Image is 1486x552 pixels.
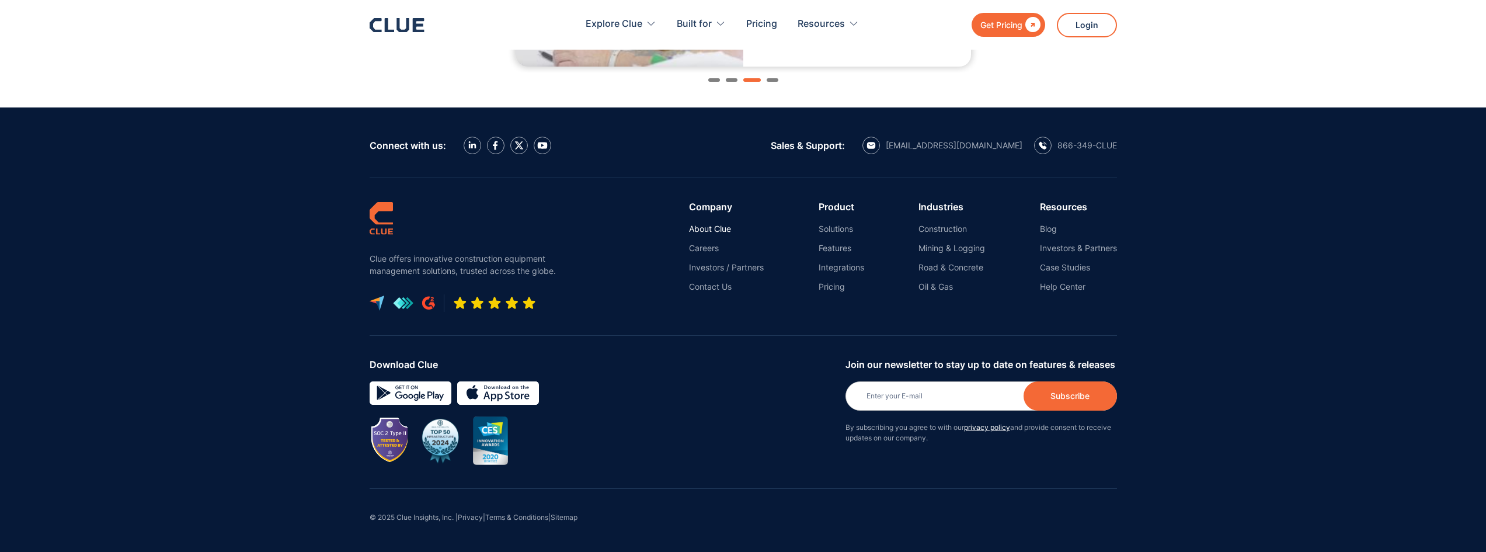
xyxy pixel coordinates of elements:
img: CES innovation award 2020 image [473,416,508,465]
a: Investors / Partners [689,262,764,273]
a: calling icon866-349-CLUE [1034,137,1117,154]
img: email icon [866,142,876,149]
img: X icon twitter [514,141,524,150]
img: G2 review platform icon [422,296,435,310]
a: About Clue [689,224,764,234]
img: calling icon [1039,141,1047,150]
a: Investors & Partners [1040,243,1117,254]
div: Join our newsletter to stay up to date on features & releases [845,359,1117,370]
div: Sales & Support: [771,140,845,151]
a: Careers [689,243,764,254]
div: Explore Clue [586,6,642,43]
img: YouTube Icon [537,142,548,149]
div: Download Clue [370,359,837,370]
a: Solutions [819,224,864,234]
p: By subscribing you agree to with our and provide consent to receive updates on our company. [845,422,1117,443]
img: BuiltWorlds Top 50 Infrastructure 2024 award badge with [416,416,464,464]
a: Help Center [1040,282,1117,292]
div: Resources [1040,202,1117,212]
img: Image showing SOC 2 TYPE II badge for CLUE [373,419,408,462]
img: LinkedIn icon [468,141,476,149]
img: Five-star rating icon [453,296,536,310]
div: Show slide 4 of 4 [767,78,778,82]
a: Integrations [819,262,864,273]
div: Company [689,202,764,212]
input: Subscribe [1024,381,1117,411]
div: Connect with us: [370,140,446,151]
a: Pricing [819,282,864,292]
img: capterra logo icon [370,296,384,311]
a: Pricing [746,6,777,43]
a: Sitemap [551,513,577,522]
img: clue logo simple [370,202,393,235]
a: Features [819,243,864,254]
div: Show slide 2 of 4 [726,78,737,82]
a: Construction [918,224,985,234]
div: Show slide 3 of 4 [743,78,761,82]
a: privacy policy [964,423,1010,432]
a: email icon[EMAIL_ADDRESS][DOMAIN_NAME] [862,137,1022,154]
a: Terms & Conditions [485,513,548,522]
a: Blog [1040,224,1117,234]
div: Product [819,202,864,212]
img: download on the App store [457,381,539,405]
a: Road & Concrete [918,262,985,273]
a: Privacy [458,513,483,522]
a: Login [1057,13,1117,37]
a: Case Studies [1040,262,1117,273]
a: Mining & Logging [918,243,985,254]
div: Built for [677,6,712,43]
div: Show slide 1 of 4 [708,78,720,82]
div: Get Pricing [980,18,1022,32]
div:  [1022,18,1040,32]
p: Clue offers innovative construction equipment management solutions, trusted across the globe. [370,252,562,277]
a: Get Pricing [972,13,1045,37]
div: © 2025 Clue Insights, Inc. | | | [370,489,1117,552]
div: 866-349-CLUE [1057,140,1117,151]
div: [EMAIL_ADDRESS][DOMAIN_NAME] [886,140,1022,151]
div: Built for [677,6,726,43]
form: Newsletter [845,359,1117,455]
img: get app logo [393,297,413,310]
div: Explore Clue [586,6,656,43]
img: facebook icon [493,141,498,150]
a: Contact Us [689,282,764,292]
img: Google simple icon [370,381,451,405]
div: Resources [798,6,859,43]
div: Resources [798,6,845,43]
div: Industries [918,202,985,212]
a: Oil & Gas [918,282,985,292]
input: Enter your E-mail [845,381,1117,411]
